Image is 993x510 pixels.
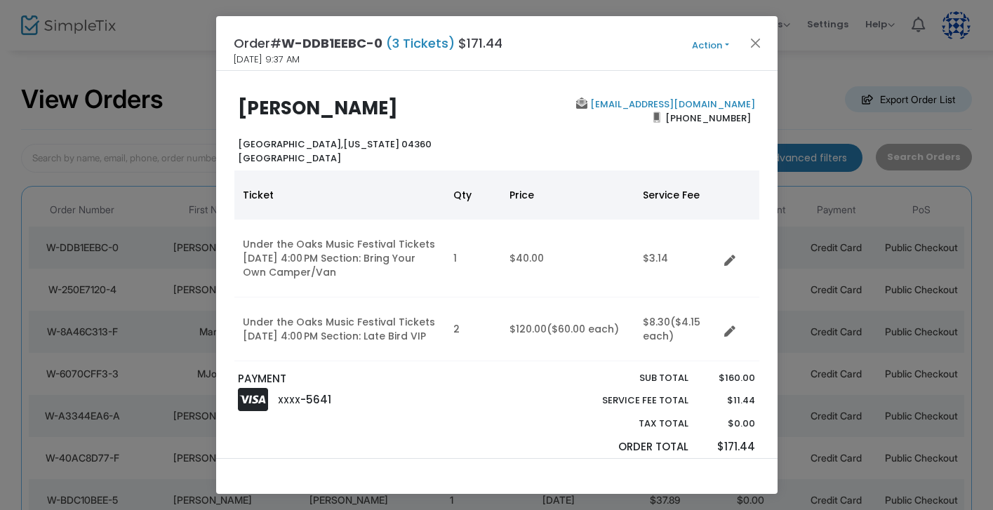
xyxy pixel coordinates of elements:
span: ($60.00 each) [547,322,619,336]
span: (3 Tickets) [382,34,458,52]
span: [GEOGRAPHIC_DATA], [238,137,343,151]
button: Close [746,34,764,52]
b: [PERSON_NAME] [238,95,398,121]
th: Ticket [234,170,445,220]
span: ($4.15 each) [643,315,700,343]
td: $3.14 [634,220,719,297]
p: PAYMENT [238,371,490,387]
td: $8.30 [634,297,719,361]
p: $11.44 [702,394,755,408]
p: $160.00 [702,371,755,385]
th: Service Fee [634,170,719,220]
p: Sub total [570,371,689,385]
p: Order Total [570,439,689,455]
span: [PHONE_NUMBER] [660,107,755,129]
a: [EMAIL_ADDRESS][DOMAIN_NAME] [587,98,755,111]
td: Under the Oaks Music Festival Tickets [DATE] 4:00 PM Section: Late Bird VIP [234,297,445,361]
p: $171.44 [702,439,755,455]
td: 1 [445,220,501,297]
p: $0.00 [702,417,755,431]
td: Under the Oaks Music Festival Tickets [DATE] 4:00 PM Section: Bring Your Own Camper/Van [234,220,445,297]
div: Data table [234,170,759,361]
h4: Order# $171.44 [234,34,502,53]
p: Tax Total [570,417,689,431]
b: [US_STATE] 04360 [GEOGRAPHIC_DATA] [238,137,432,165]
td: $120.00 [501,297,634,361]
span: XXXX [278,394,300,406]
button: Action [669,38,753,53]
span: [DATE] 9:37 AM [234,53,300,67]
th: Qty [445,170,501,220]
td: $40.00 [501,220,634,297]
th: Price [501,170,634,220]
span: W-DDB1EEBC-0 [281,34,382,52]
span: -5641 [300,392,331,407]
p: Service Fee Total [570,394,689,408]
td: 2 [445,297,501,361]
